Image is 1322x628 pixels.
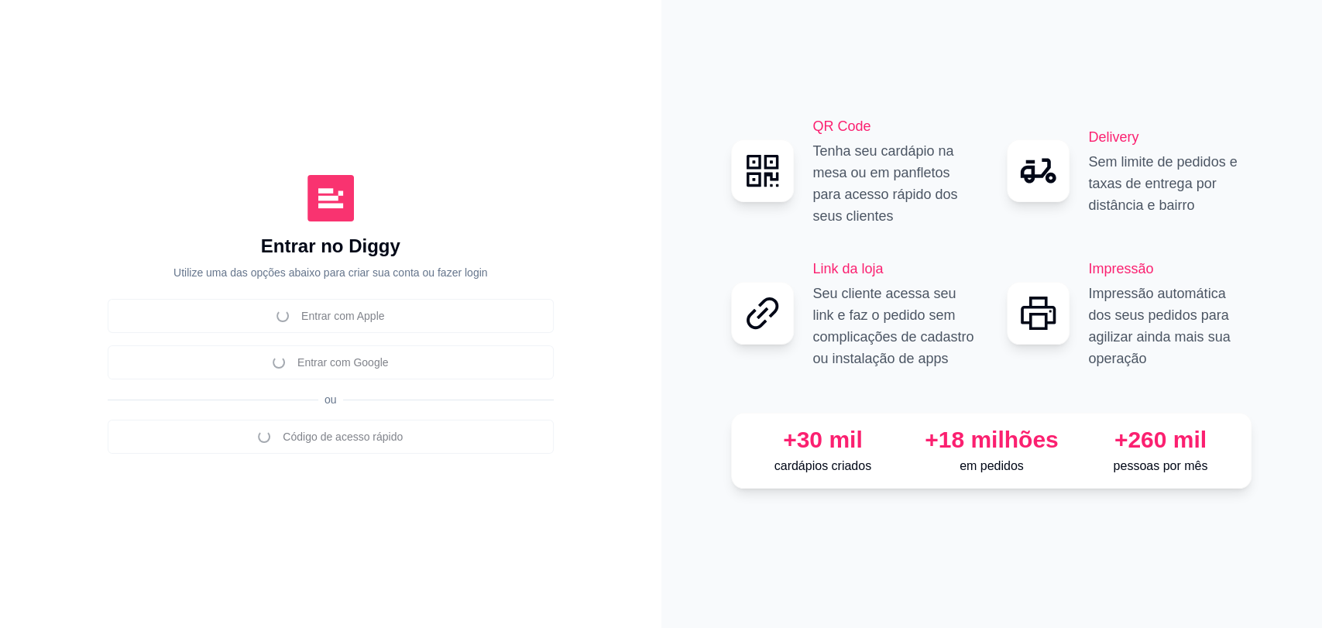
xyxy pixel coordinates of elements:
[913,426,1070,454] div: +18 milhões
[744,426,901,454] div: +30 mil
[1088,126,1252,148] h2: Delivery
[173,265,487,280] p: Utilize uma das opções abaixo para criar sua conta ou fazer login
[1088,151,1252,216] p: Sem limite de pedidos e taxas de entrega por distância e bairro
[1088,283,1252,369] p: Impressão automática dos seus pedidos para agilizar ainda mais sua operação
[812,283,976,369] p: Seu cliente acessa seu link e faz o pedido sem complicações de cadastro ou instalação de apps
[1082,457,1238,475] p: pessoas por mês
[812,140,976,227] p: Tenha seu cardápio na mesa ou em panfletos para acesso rápido dos seus clientes
[1088,258,1252,280] h2: Impressão
[1082,426,1238,454] div: +260 mil
[812,115,976,137] h2: QR Code
[812,258,976,280] h2: Link da loja
[261,234,400,259] h1: Entrar no Diggy
[307,175,354,221] img: Diggy
[913,457,1070,475] p: em pedidos
[318,393,343,406] span: ou
[744,457,901,475] p: cardápios criados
